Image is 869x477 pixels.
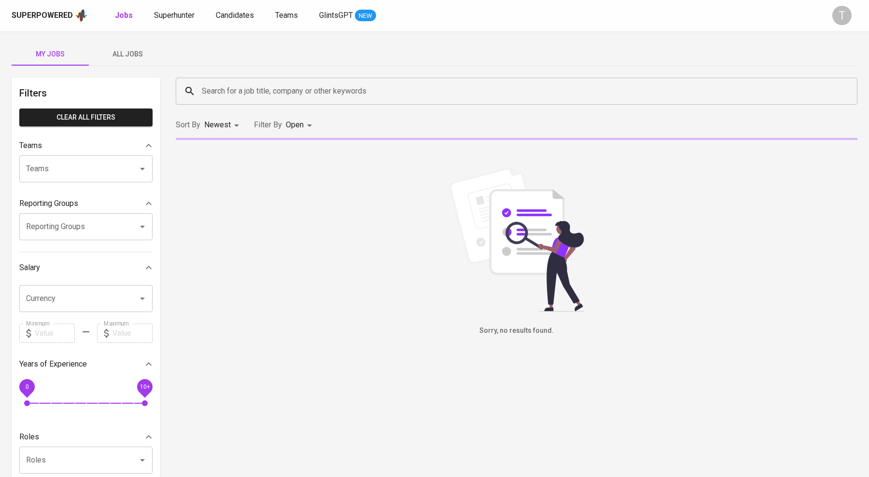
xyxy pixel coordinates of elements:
div: T [832,6,852,25]
a: Jobs [115,10,135,22]
span: Teams [275,11,298,20]
button: Open [136,453,149,467]
span: Clear All filters [27,111,145,123]
span: 10+ [140,383,150,390]
span: NEW [355,11,376,21]
img: app logo [75,8,88,23]
div: Reporting Groups [19,194,153,213]
p: Years of Experience [19,358,87,370]
a: Candidates [216,10,256,22]
span: Open [286,120,304,129]
a: Teams [275,10,300,22]
span: My Jobs [17,48,83,60]
a: Superhunter [154,10,196,22]
div: Years of Experience [19,354,153,374]
input: Value [112,324,153,343]
a: Superpoweredapp logo [12,8,88,23]
p: Salary [19,262,40,273]
button: Clear All filters [19,109,153,126]
span: Candidates [216,11,254,20]
span: All Jobs [95,48,160,60]
p: Sort By [176,119,200,131]
input: Value [35,324,75,343]
img: file_searching.svg [444,167,589,312]
button: Open [136,220,149,233]
div: Salary [19,258,153,277]
p: Newest [204,119,231,131]
h6: Filters [19,85,153,101]
p: Roles [19,431,39,443]
div: Newest [204,116,242,134]
button: Open [136,162,149,176]
b: Jobs [115,11,133,20]
p: Teams [19,140,42,151]
p: Reporting Groups [19,198,78,209]
div: Open [286,116,315,134]
button: Open [136,292,149,305]
div: Superpowered [12,10,73,21]
span: Superhunter [154,11,195,20]
div: Teams [19,136,153,155]
a: GlintsGPT NEW [319,10,376,22]
p: Filter By [254,119,282,131]
h6: Sorry, no results found. [176,326,857,336]
div: Roles [19,427,153,447]
span: 0 [25,383,28,390]
span: GlintsGPT [319,11,353,20]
